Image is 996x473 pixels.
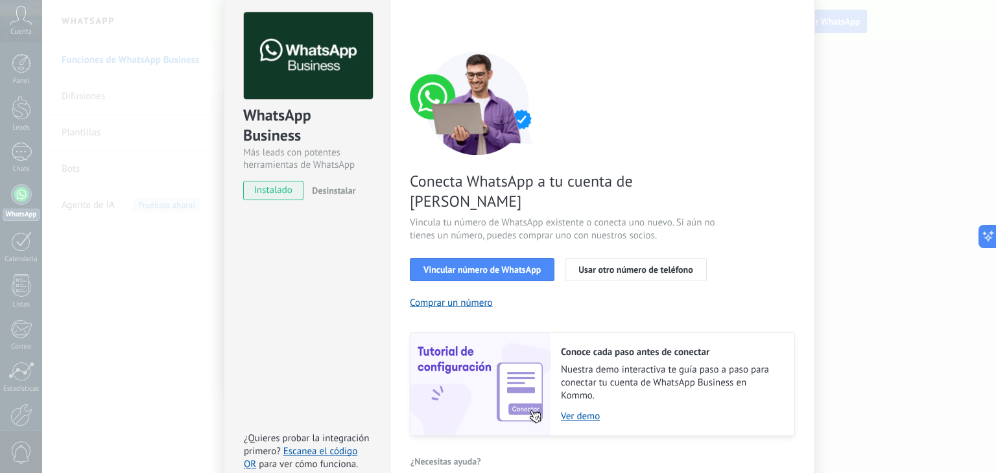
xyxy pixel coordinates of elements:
span: Usar otro número de teléfono [578,265,693,274]
span: instalado [244,181,303,200]
span: Conecta WhatsApp a tu cuenta de [PERSON_NAME] [410,171,718,211]
div: Más leads con potentes herramientas de WhatsApp [243,146,371,171]
a: Escanea el código QR [244,445,357,470]
span: Vincular número de WhatsApp [423,265,541,274]
h2: Conoce cada paso antes de conectar [561,346,781,358]
button: Comprar un número [410,297,493,309]
button: Desinstalar [307,181,355,200]
a: Ver demo [561,410,781,422]
span: ¿Necesitas ayuda? [410,457,481,466]
button: Usar otro número de teléfono [565,258,706,281]
span: para ver cómo funciona. [259,458,358,470]
span: ¿Quieres probar la integración primero? [244,432,370,457]
span: Desinstalar [312,185,355,196]
img: logo_main.png [244,12,373,100]
button: Vincular número de WhatsApp [410,258,554,281]
span: Nuestra demo interactiva te guía paso a paso para conectar tu cuenta de WhatsApp Business en Kommo. [561,363,781,402]
div: WhatsApp Business [243,105,371,146]
img: connect number [410,51,546,155]
button: ¿Necesitas ayuda? [410,452,482,471]
span: Vincula tu número de WhatsApp existente o conecta uno nuevo. Si aún no tienes un número, puedes c... [410,216,718,242]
